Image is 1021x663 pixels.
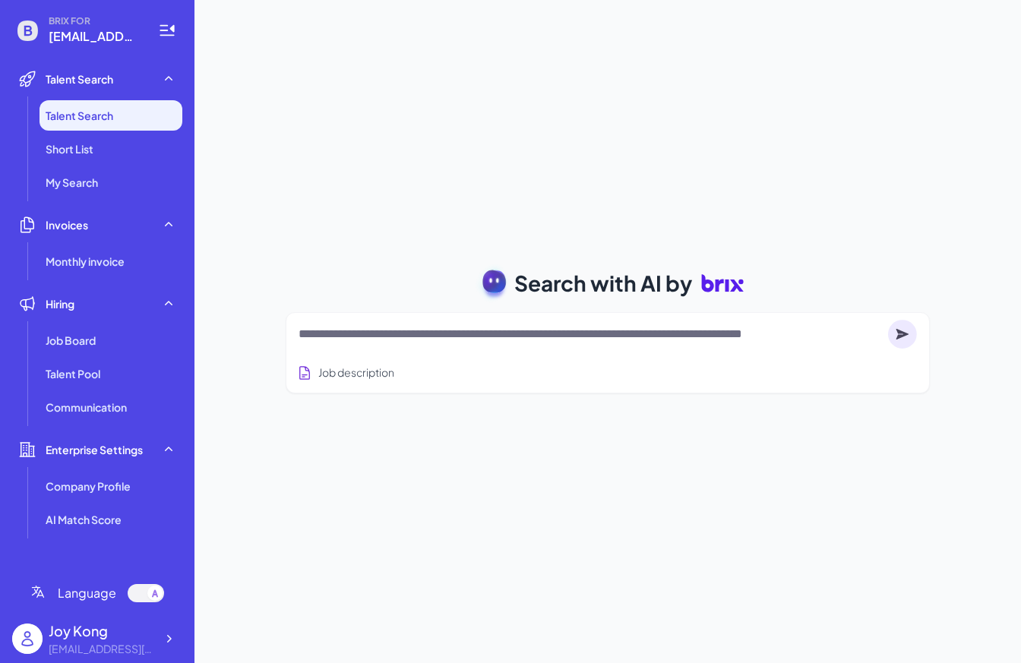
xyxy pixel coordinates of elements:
span: Job Board [46,333,96,348]
span: Invoices [46,217,88,232]
span: Talent Search [46,108,113,123]
span: joy@joinbrix.com [49,27,140,46]
span: Talent Search [46,71,113,87]
span: My Search [46,175,98,190]
span: Hiring [46,296,74,311]
span: Company Profile [46,478,131,494]
span: Enterprise Settings [46,442,143,457]
button: Search using job description [294,358,397,387]
span: Short List [46,141,93,156]
div: joy@joinbrix.com [49,641,155,657]
span: Talent Pool [46,366,100,381]
span: Language [58,584,116,602]
span: Monthly invoice [46,254,125,269]
span: AI Match Score [46,512,122,527]
img: user_logo.png [12,624,43,654]
div: Joy Kong [49,620,155,641]
span: Communication [46,399,127,415]
span: BRIX FOR [49,15,140,27]
span: Search with AI by [514,267,692,299]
